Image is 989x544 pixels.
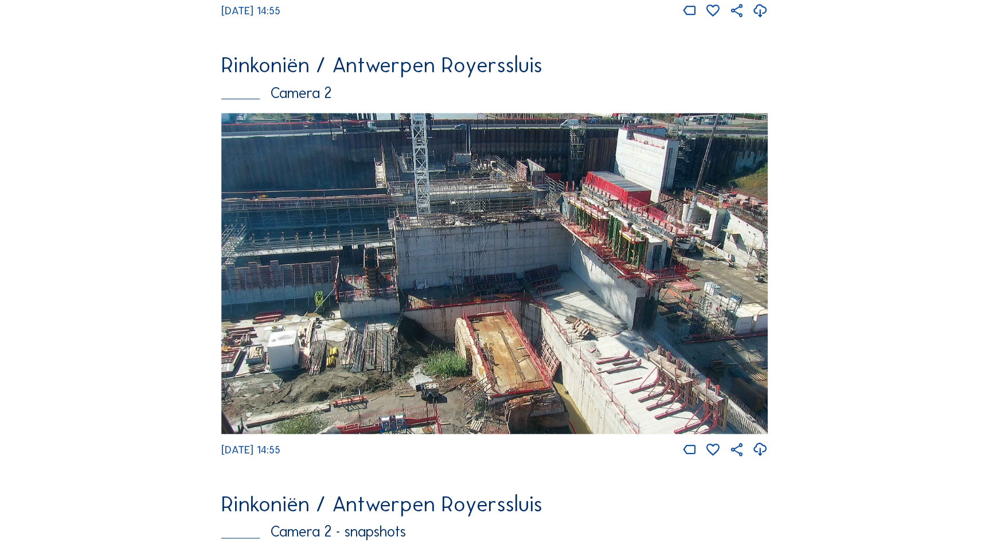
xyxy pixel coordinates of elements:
[221,525,768,539] div: Camera 2 - snapshots
[221,113,768,433] img: Image
[221,54,768,76] div: Rinkoniën / Antwerpen Royerssluis
[221,443,280,456] span: [DATE] 14:55
[221,86,768,101] div: Camera 2
[221,494,768,515] div: Rinkoniën / Antwerpen Royerssluis
[221,4,280,17] span: [DATE] 14:55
